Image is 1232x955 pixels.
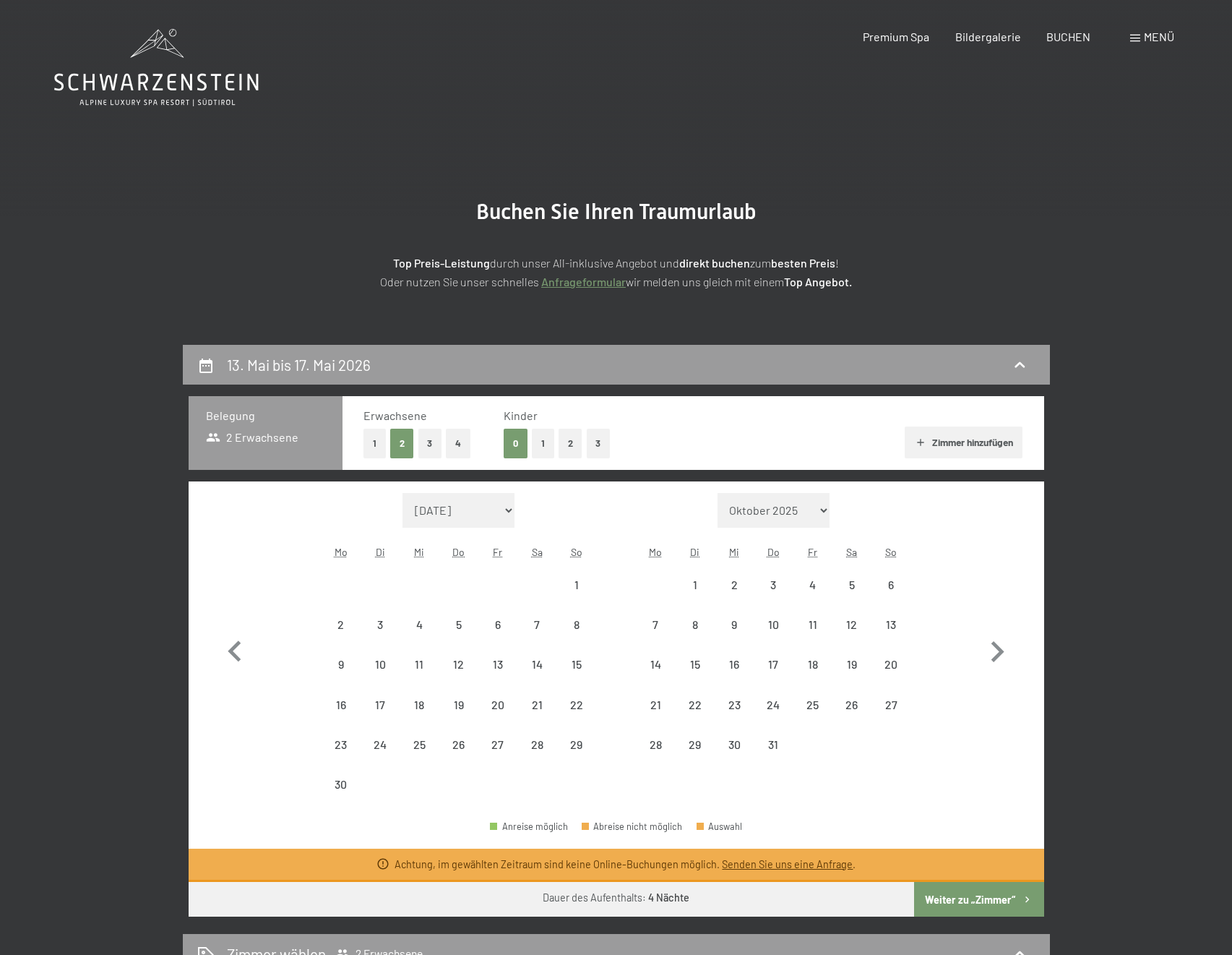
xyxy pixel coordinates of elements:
div: Fri Nov 27 2026 [478,725,517,764]
abbr: Dienstag [376,546,385,558]
div: Anreise nicht möglich [439,685,478,724]
div: Sun Nov 08 2026 [556,605,595,644]
p: durch unser All-inklusive Angebot und zum ! Oder nutzen Sie unser schnelles wir melden uns gleich... [255,254,978,291]
div: 22 [558,699,594,735]
div: 20 [480,699,516,735]
div: Wed Dec 16 2026 [715,645,754,684]
div: 19 [834,659,870,695]
div: Anreise nicht möglich [322,685,361,724]
div: Anreise nicht möglich [793,645,832,684]
abbr: Freitag [808,546,817,558]
div: Anreise nicht möglich [400,605,439,644]
button: 0 [504,429,527,458]
div: 25 [794,699,830,735]
div: Sun Nov 29 2026 [556,725,595,764]
div: Anreise nicht möglich [715,685,754,724]
div: 28 [519,739,555,775]
div: Wed Dec 30 2026 [715,725,754,764]
div: Wed Dec 23 2026 [715,685,754,724]
div: 30 [716,739,752,775]
button: Vorheriger Monat [214,493,256,805]
div: 12 [834,619,870,655]
div: 12 [441,659,477,695]
div: 13 [873,619,909,655]
div: Wed Nov 18 2026 [400,685,439,724]
button: 3 [418,429,442,458]
div: Auswahl [697,822,743,831]
div: Sun Dec 13 2026 [871,605,910,644]
div: 20 [873,659,909,695]
div: Anreise nicht möglich [322,765,361,804]
div: 16 [716,659,752,695]
div: Anreise nicht möglich [636,645,675,684]
div: Anreise nicht möglich [478,605,517,644]
div: Anreise nicht möglich [556,565,595,604]
div: 15 [677,659,713,695]
div: Thu Dec 17 2026 [754,645,793,684]
div: Anreise nicht möglich [517,605,556,644]
div: Anreise nicht möglich [676,605,715,644]
div: Anreise nicht möglich [517,685,556,724]
div: Thu Nov 19 2026 [439,685,478,724]
div: Tue Nov 24 2026 [361,725,400,764]
button: Nächster Monat [976,493,1018,805]
div: 27 [873,699,909,735]
div: Sat Nov 21 2026 [517,685,556,724]
div: Wed Nov 25 2026 [400,725,439,764]
div: Anreise nicht möglich [556,645,595,684]
abbr: Donnerstag [767,546,780,558]
b: 4 Nächte [648,891,689,904]
div: Achtung, im gewählten Zeitraum sind keine Online-Buchungen möglich. . [395,857,856,872]
span: Bildergalerie [955,30,1021,43]
div: 3 [755,579,791,615]
button: 3 [587,429,611,458]
abbr: Mittwoch [729,546,739,558]
div: Anreise nicht möglich [322,645,361,684]
div: Wed Nov 04 2026 [400,605,439,644]
div: 21 [637,699,673,735]
div: Abreise nicht möglich [582,822,683,831]
a: Premium Spa [863,30,929,43]
div: 19 [441,699,477,735]
div: Mon Dec 21 2026 [636,685,675,724]
div: Anreise nicht möglich [871,685,910,724]
span: BUCHEN [1046,30,1090,43]
div: Wed Nov 11 2026 [400,645,439,684]
div: 11 [794,619,830,655]
button: 2 [390,429,414,458]
div: 29 [558,739,594,775]
div: Sun Nov 22 2026 [556,685,595,724]
abbr: Samstag [846,546,857,558]
div: 26 [441,739,477,775]
div: Anreise nicht möglich [636,685,675,724]
div: Sat Dec 05 2026 [832,565,871,604]
button: 1 [532,429,554,458]
div: Anreise nicht möglich [676,645,715,684]
button: Zimmer hinzufügen [905,427,1022,458]
div: 1 [558,579,594,615]
div: Fri Dec 11 2026 [793,605,832,644]
div: Mon Nov 23 2026 [322,725,361,764]
div: Mon Nov 02 2026 [322,605,361,644]
div: 22 [677,699,713,735]
div: 11 [401,659,437,695]
div: Anreise nicht möglich [361,725,400,764]
div: Anreise nicht möglich [676,685,715,724]
abbr: Mittwoch [414,546,424,558]
strong: besten Preis [771,256,835,270]
div: 9 [323,659,359,695]
span: Erwachsene [363,408,427,422]
abbr: Dienstag [690,546,699,558]
div: Fri Nov 20 2026 [478,685,517,724]
div: 5 [834,579,870,615]
div: 16 [323,699,359,735]
div: Dauer des Aufenthalts: [543,891,689,905]
div: 9 [716,619,752,655]
div: Sat Dec 19 2026 [832,645,871,684]
div: Fri Dec 04 2026 [793,565,832,604]
button: 4 [446,429,470,458]
div: Thu Dec 24 2026 [754,685,793,724]
div: 10 [362,659,398,695]
div: 23 [716,699,752,735]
